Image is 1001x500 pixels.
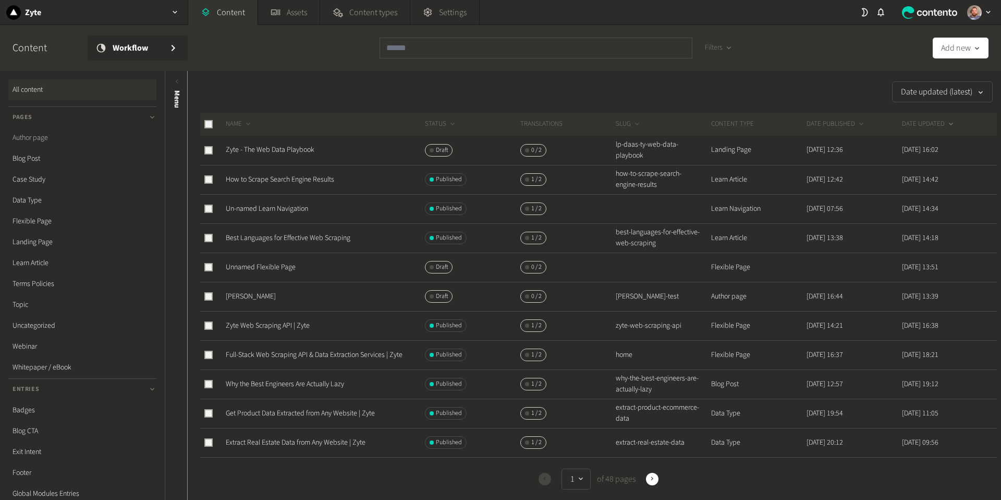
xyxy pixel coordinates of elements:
time: [DATE] 14:34 [902,204,938,214]
button: NAME [226,119,252,129]
time: [DATE] 11:05 [902,408,938,419]
a: Blog Post [8,148,156,169]
span: 1 / 2 [531,379,542,389]
time: [DATE] 18:21 [902,350,938,360]
span: Published [436,409,462,418]
span: 0 / 2 [531,146,542,155]
td: how-to-scrape-search-engine-results [615,165,711,194]
time: [DATE] 13:51 [902,262,938,272]
time: [DATE] 20:12 [807,437,843,448]
td: zyte-web-scraping-api [615,311,711,340]
td: Blog Post [711,370,806,399]
span: Published [436,175,462,184]
span: Published [436,321,462,330]
a: Zyte Web Scraping API | Zyte [226,320,310,331]
span: Workflow [113,42,161,54]
a: Best Languages for Effective Web Scraping [226,233,350,243]
td: why-the-best-engineers-are-actually-lazy [615,370,711,399]
td: Flexible Page [711,311,806,340]
a: Case Study [8,169,156,190]
a: Get Product Data Extracted from Any Website | Zyte [226,408,375,419]
span: Draft [436,292,448,301]
time: [DATE] 14:42 [902,174,938,185]
button: 1 [561,469,591,490]
span: Published [436,350,462,360]
a: Footer [8,462,156,483]
a: Topic [8,294,156,315]
a: Un-named Learn Navigation [226,204,308,214]
span: 1 / 2 [531,350,542,360]
td: Data Type [711,399,806,428]
span: Content types [349,6,397,19]
time: [DATE] 09:56 [902,437,938,448]
img: Erik Galiana Farell [967,5,982,20]
td: Flexible Page [711,253,806,282]
td: lp-daas-ty-web-data-playbook [615,136,711,165]
a: Author page [8,127,156,148]
th: Translations [520,113,615,136]
td: Landing Page [711,136,806,165]
a: Extract Real Estate Data from Any Website | Zyte [226,437,365,448]
a: Workflow [88,35,188,61]
a: Whitepaper / eBook [8,357,156,378]
button: Filters [697,38,741,58]
td: Data Type [711,428,806,457]
h2: Content [13,40,71,56]
td: [PERSON_NAME]-test [615,282,711,311]
span: Published [436,204,462,213]
a: [PERSON_NAME] [226,291,276,302]
td: Learn Article [711,165,806,194]
span: Menu [172,90,182,108]
a: All content [8,79,156,100]
td: best-languages-for-effective-web-scraping [615,223,711,253]
span: 1 / 2 [531,204,542,213]
a: Badges [8,400,156,421]
a: Full-Stack Web Scraping API & Data Extraction Services | Zyte [226,350,402,360]
a: Why the Best Engineers Are Actually Lazy [226,379,344,389]
time: [DATE] 16:44 [807,291,843,302]
time: [DATE] 19:12 [902,379,938,389]
span: 1 / 2 [531,409,542,418]
td: Author page [711,282,806,311]
td: extract-product-ecommerce-data [615,399,711,428]
button: DATE PUBLISHED [807,119,865,129]
td: Learn Navigation [711,194,806,223]
a: Uncategorized [8,315,156,336]
th: CONTENT TYPE [711,113,806,136]
button: Date updated (latest) [892,81,993,102]
time: [DATE] 16:37 [807,350,843,360]
span: 1 / 2 [531,233,542,243]
time: [DATE] 14:21 [807,320,843,331]
a: Webinar [8,336,156,357]
span: Filters [705,42,723,53]
span: Draft [436,146,448,155]
time: [DATE] 16:38 [902,320,938,331]
a: Unnamed Flexible Page [226,262,296,272]
a: Learn Article [8,253,156,273]
a: Data Type [8,190,156,211]
span: Published [436,379,462,389]
a: How to Scrape Search Engine Results [226,174,334,185]
span: Settings [439,6,467,19]
time: [DATE] 16:02 [902,145,938,155]
td: extract-social-media-data [615,457,711,486]
a: Blog CTA [8,421,156,442]
time: [DATE] 12:57 [807,379,843,389]
time: [DATE] 13:38 [807,233,843,243]
td: Flexible Page [711,340,806,370]
td: Data Type [711,457,806,486]
span: Draft [436,263,448,272]
span: Pages [13,113,32,122]
button: SLUG [616,119,641,129]
td: Learn Article [711,223,806,253]
span: 1 / 2 [531,175,542,184]
a: Zyte - The Web Data Playbook [226,145,314,155]
h2: Zyte [25,6,41,19]
span: of 48 pages [595,473,636,485]
time: [DATE] 07:56 [807,204,843,214]
time: [DATE] 14:18 [902,233,938,243]
time: [DATE] 19:54 [807,408,843,419]
a: Exit Intent [8,442,156,462]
